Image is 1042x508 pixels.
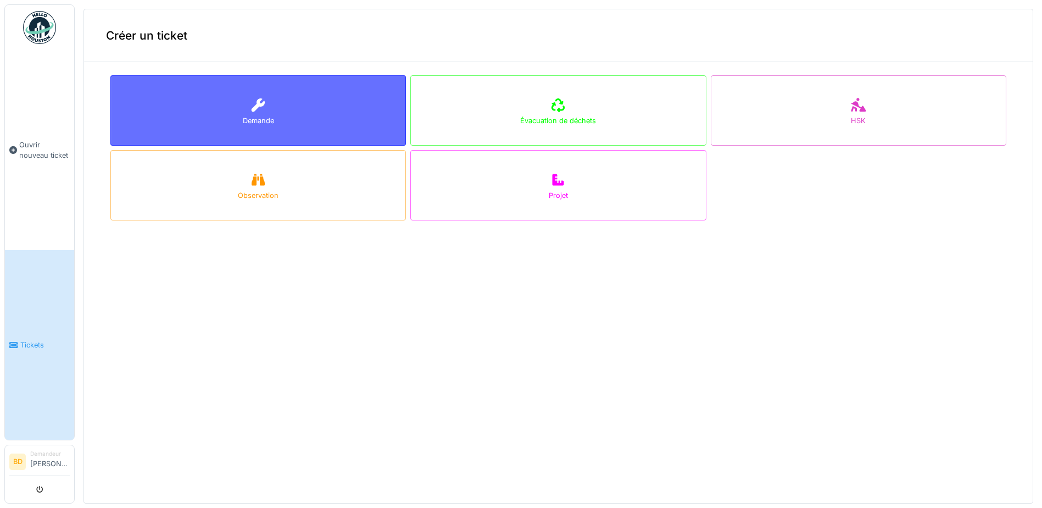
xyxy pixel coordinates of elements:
div: Observation [238,190,278,201]
div: Demandeur [30,450,70,458]
li: BD [9,454,26,470]
span: Tickets [20,340,70,350]
a: Tickets [5,250,74,440]
span: Ouvrir nouveau ticket [19,140,70,161]
div: Évacuation de déchets [520,115,596,126]
a: Ouvrir nouveau ticket [5,50,74,250]
img: Badge_color-CXgf-gQk.svg [23,11,56,44]
div: Demande [243,115,274,126]
li: [PERSON_NAME] [30,450,70,473]
div: Créer un ticket [84,9,1033,62]
div: Projet [549,190,568,201]
div: HSK [851,115,866,126]
a: BD Demandeur[PERSON_NAME] [9,450,70,476]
